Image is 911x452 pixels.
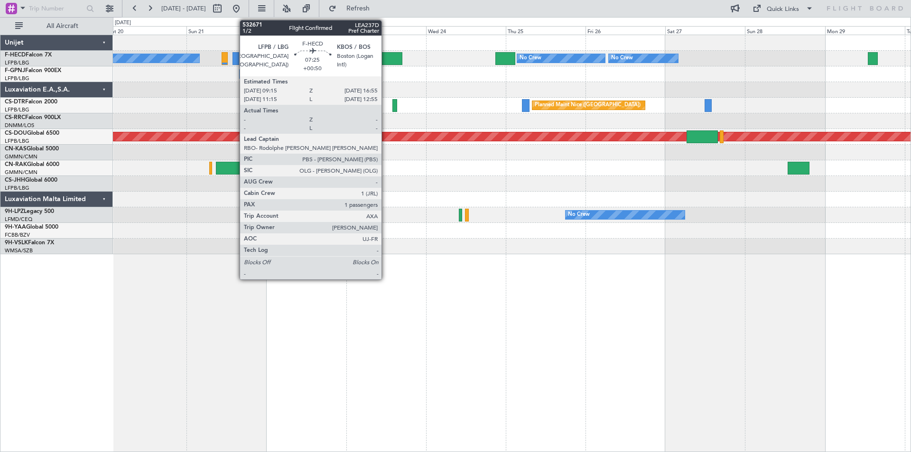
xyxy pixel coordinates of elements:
a: FCBB/BZV [5,231,30,239]
button: All Aircraft [10,18,103,34]
a: LFPB/LBG [5,59,29,66]
span: [DATE] - [DATE] [161,4,206,13]
a: WMSA/SZB [5,247,33,254]
a: CN-RAKGlobal 6000 [5,162,59,167]
span: F-HECD [5,52,26,58]
div: No Crew [520,51,541,65]
div: Sun 28 [745,26,825,35]
a: CS-DOUGlobal 6500 [5,130,59,136]
a: 9H-YAAGlobal 5000 [5,224,58,230]
a: CS-RRCFalcon 900LX [5,115,61,120]
div: Sat 27 [665,26,745,35]
span: 9H-LPZ [5,209,24,214]
div: No Crew [611,51,633,65]
div: Sun 21 [186,26,266,35]
span: F-GPNJ [5,68,25,74]
button: Quick Links [748,1,818,16]
span: CS-RRC [5,115,25,120]
span: CS-JHH [5,177,25,183]
a: GMMN/CMN [5,169,37,176]
div: [DATE] [115,19,131,27]
span: CS-DOU [5,130,27,136]
a: LFPB/LBG [5,75,29,82]
a: 9H-LPZLegacy 500 [5,209,54,214]
div: Mon 22 [266,26,346,35]
div: Fri 26 [586,26,665,35]
div: Thu 25 [506,26,586,35]
div: Mon 29 [825,26,905,35]
div: Wed 24 [426,26,506,35]
input: Trip Number [29,1,84,16]
span: 9H-YAA [5,224,26,230]
div: Tue 23 [346,26,426,35]
a: LFPB/LBG [5,106,29,113]
span: 9H-VSLK [5,240,28,246]
a: F-HECDFalcon 7X [5,52,52,58]
a: CS-JHHGlobal 6000 [5,177,57,183]
span: CN-KAS [5,146,27,152]
a: DNMM/LOS [5,122,34,129]
a: LFPB/LBG [5,138,29,145]
button: Refresh [324,1,381,16]
a: CN-KASGlobal 5000 [5,146,59,152]
a: CS-DTRFalcon 2000 [5,99,57,105]
a: LFPB/LBG [5,184,29,192]
div: Sat 20 [107,26,186,35]
div: Planned Maint Nice ([GEOGRAPHIC_DATA]) [535,98,641,112]
a: GMMN/CMN [5,153,37,160]
a: F-GPNJFalcon 900EX [5,68,61,74]
span: All Aircraft [25,23,100,29]
span: CS-DTR [5,99,25,105]
span: CN-RAK [5,162,27,167]
div: Quick Links [767,5,799,14]
a: LFMD/CEQ [5,216,32,223]
span: Refresh [338,5,378,12]
div: No Crew [242,67,264,81]
div: No Crew [568,208,590,222]
a: 9H-VSLKFalcon 7X [5,240,54,246]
